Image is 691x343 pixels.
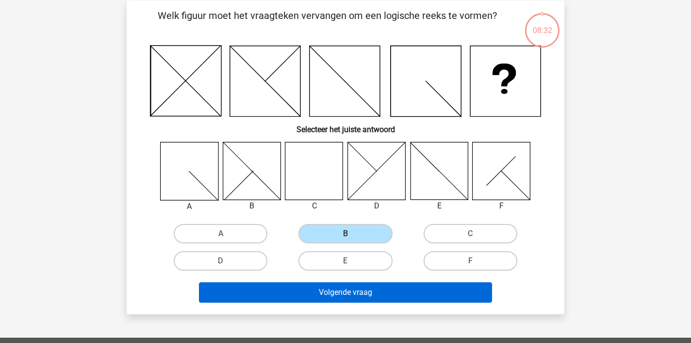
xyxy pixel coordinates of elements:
[298,224,392,243] label: B
[174,224,267,243] label: A
[215,200,289,212] div: B
[174,251,267,271] label: D
[424,251,517,271] label: F
[142,117,549,134] h6: Selecteer het juiste antwoord
[403,200,476,212] div: E
[340,200,413,212] div: D
[298,251,392,271] label: E
[199,282,493,303] button: Volgende vraag
[153,201,226,212] div: A
[278,200,351,212] div: C
[465,200,538,212] div: F
[424,224,517,243] label: C
[524,12,560,36] div: 08:32
[142,8,512,37] p: Welk figuur moet het vraagteken vervangen om een logische reeks te vormen?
